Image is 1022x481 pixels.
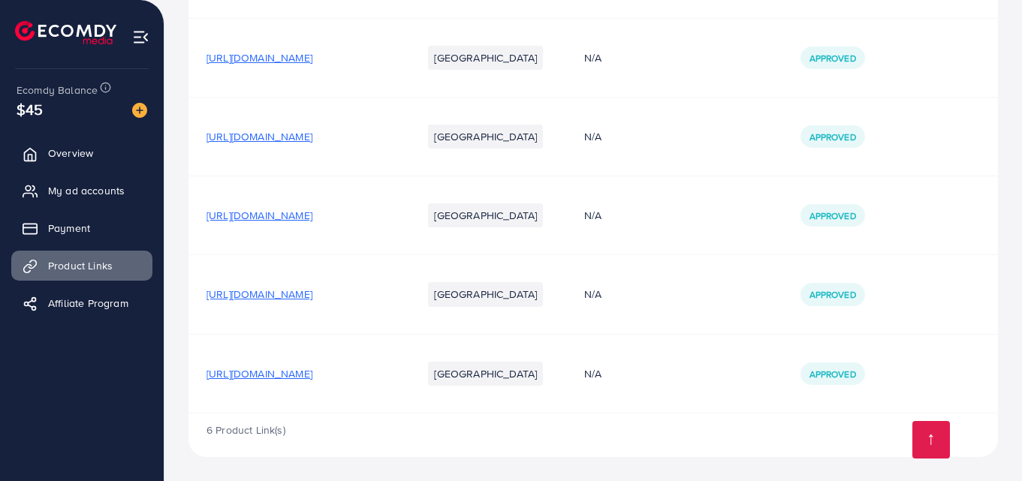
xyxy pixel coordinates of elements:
span: Ecomdy Balance [17,83,98,98]
span: Approved [809,368,856,380]
span: N/A [584,366,601,381]
span: Affiliate Program [48,296,128,311]
img: image [132,103,147,118]
span: [URL][DOMAIN_NAME] [207,50,312,65]
a: Affiliate Program [11,288,152,318]
a: My ad accounts [11,176,152,206]
span: Approved [809,52,856,65]
span: Approved [809,209,856,222]
span: $45 [17,98,43,120]
li: [GEOGRAPHIC_DATA] [428,46,543,70]
span: Overview [48,146,93,161]
a: Payment [11,213,152,243]
span: [URL][DOMAIN_NAME] [207,208,312,223]
a: Product Links [11,251,152,281]
span: [URL][DOMAIN_NAME] [207,366,312,381]
span: Product Links [48,258,113,273]
span: Payment [48,221,90,236]
span: 6 Product Link(s) [207,422,285,437]
img: logo [15,21,116,44]
li: [GEOGRAPHIC_DATA] [428,125,543,149]
span: [URL][DOMAIN_NAME] [207,287,312,302]
span: N/A [584,50,601,65]
li: [GEOGRAPHIC_DATA] [428,362,543,386]
span: N/A [584,129,601,144]
img: menu [132,29,149,46]
li: [GEOGRAPHIC_DATA] [428,282,543,306]
a: Overview [11,138,152,168]
span: N/A [584,208,601,223]
span: N/A [584,287,601,302]
span: [URL][DOMAIN_NAME] [207,129,312,144]
span: Approved [809,288,856,301]
iframe: Chat [958,413,1011,470]
span: Approved [809,131,856,143]
li: [GEOGRAPHIC_DATA] [428,203,543,227]
span: My ad accounts [48,183,125,198]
